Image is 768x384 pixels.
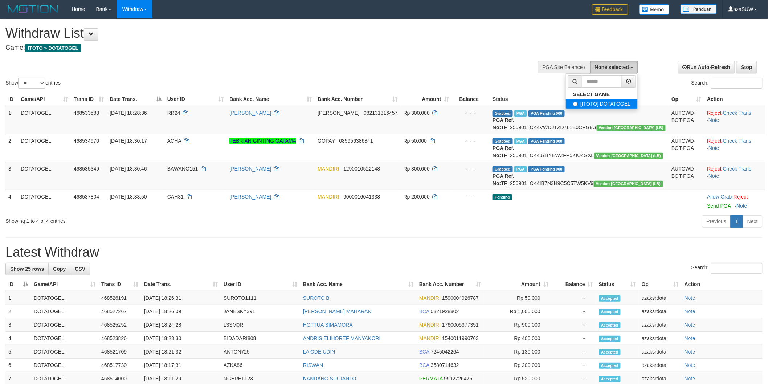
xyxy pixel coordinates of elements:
a: Note [685,322,695,328]
input: Search: [711,263,763,274]
a: Show 25 rows [5,263,49,275]
a: Note [736,203,747,209]
a: Note [685,376,695,381]
label: [ITOTO] DOTATOGEL [566,99,638,109]
td: - [551,332,596,345]
td: AUTOWD-BOT-PGA [669,162,704,190]
td: Rp 130,000 [484,345,551,359]
td: AZKA86 [221,359,300,372]
h1: Latest Withdraw [5,245,763,260]
td: 1 [5,106,18,134]
span: PGA Pending [528,138,565,144]
td: 468517730 [98,359,141,372]
span: Accepted [599,336,621,342]
td: azaksrdota [639,318,682,332]
span: None selected [595,64,629,70]
span: Rp 300.000 [404,166,430,172]
span: MANDIRI [419,295,441,301]
input: Search: [711,78,763,89]
a: Allow Grab [707,194,732,200]
span: Copy 9912726476 to clipboard [444,376,473,381]
span: 468534970 [74,138,99,144]
th: Amount: activate to sort column ascending [401,93,452,106]
td: 6 [5,359,31,372]
td: TF_250901_CK4IB7N3H9C5C5TW5KV9 [490,162,669,190]
td: azaksrdota [639,359,682,372]
td: · · [704,106,765,134]
td: AUTOWD-BOT-PGA [669,106,704,134]
span: Accepted [599,363,621,369]
th: Date Trans.: activate to sort column descending [107,93,164,106]
td: DOTATOGEL [18,106,71,134]
td: DOTATOGEL [31,345,98,359]
a: Note [685,335,695,341]
span: [DATE] 18:30:17 [110,138,147,144]
span: Grabbed [493,110,513,117]
a: SELECT GAME [566,90,638,99]
td: DOTATOGEL [31,332,98,345]
th: ID: activate to sort column descending [5,278,31,291]
a: CSV [70,263,90,275]
th: Balance: activate to sort column ascending [551,278,596,291]
a: FEBRIAN GINTING GATAMA [229,138,296,144]
th: ID [5,93,18,106]
b: PGA Ref. No: [493,145,514,158]
label: Search: [691,78,763,89]
td: DOTATOGEL [18,162,71,190]
span: PGA Pending [528,110,565,117]
th: Bank Acc. Name: activate to sort column ascending [226,93,315,106]
label: Show entries [5,78,61,89]
a: Check Trans [723,166,752,172]
span: 468533588 [74,110,99,116]
div: - - - [455,109,487,117]
td: 468527267 [98,305,141,318]
a: Next [743,215,763,228]
th: Op: activate to sort column ascending [639,278,682,291]
span: 468537804 [74,194,99,200]
th: Op: activate to sort column ascending [669,93,704,106]
h4: Game: [5,44,505,52]
span: [DATE] 18:30:46 [110,166,147,172]
td: azaksrdota [639,332,682,345]
td: 468521709 [98,345,141,359]
span: Copy [53,266,66,272]
span: Grabbed [493,138,513,144]
a: Run Auto-Refresh [678,61,735,73]
span: RR24 [167,110,180,116]
a: Note [685,309,695,314]
td: DOTATOGEL [18,134,71,162]
td: AUTOWD-BOT-PGA [669,134,704,162]
span: Copy 1760005377351 to clipboard [442,322,479,328]
td: [DATE] 18:17:31 [141,359,221,372]
td: [DATE] 18:26:31 [141,291,221,305]
select: Showentries [18,78,45,89]
span: Marked by azaksrdota [514,110,527,117]
div: PGA Site Balance / [538,61,590,73]
b: PGA Ref. No: [493,173,514,186]
td: Rp 200,000 [484,359,551,372]
span: MANDIRI [419,322,441,328]
a: 1 [731,215,743,228]
td: - [551,291,596,305]
td: · · [704,134,765,162]
td: Rp 1,000,000 [484,305,551,318]
a: Check Trans [723,110,752,116]
a: SUROTO B [303,295,330,301]
span: Marked by azaksrdota [514,166,527,172]
img: MOTION_logo.png [5,4,61,15]
td: [DATE] 18:21:32 [141,345,221,359]
span: Rp 50.000 [404,138,427,144]
span: Copy 9000016041338 to clipboard [343,194,380,200]
th: Status: activate to sort column ascending [596,278,639,291]
td: 4 [5,190,18,212]
td: - [551,345,596,359]
span: ACHA [167,138,181,144]
td: 468526191 [98,291,141,305]
a: Note [685,349,695,355]
span: Copy 1290010522148 to clipboard [343,166,380,172]
span: MANDIRI [318,194,339,200]
span: Grabbed [493,166,513,172]
a: [PERSON_NAME] [229,194,271,200]
span: GOPAY [318,138,335,144]
th: Balance [452,93,490,106]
